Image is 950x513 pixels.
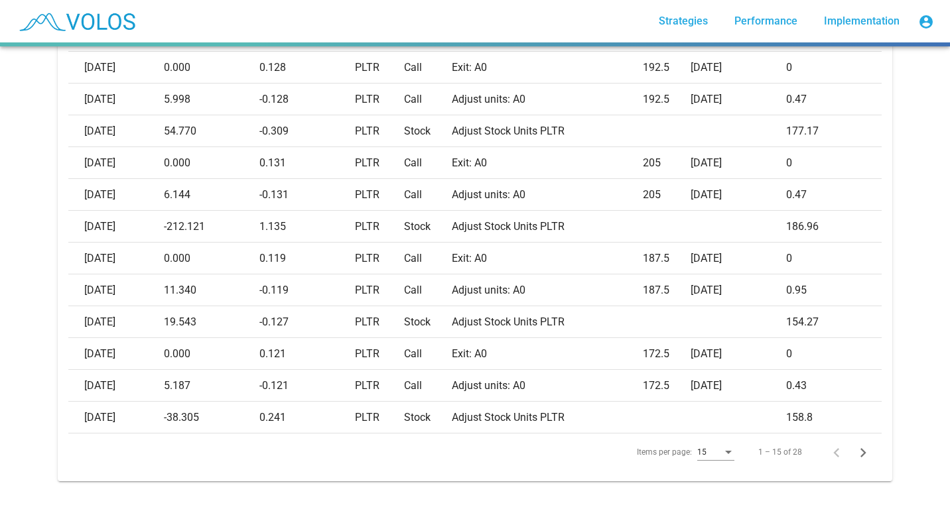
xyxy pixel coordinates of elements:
[786,306,882,338] td: 154.27
[259,274,355,306] td: -0.119
[164,306,259,338] td: 19.543
[643,52,691,84] td: 192.5
[643,84,691,115] td: 192.5
[68,179,164,211] td: [DATE]
[164,84,259,115] td: 5.998
[643,179,691,211] td: 205
[643,147,691,179] td: 205
[355,52,404,84] td: PLTR
[850,439,876,465] button: Next page
[786,274,882,306] td: 0.95
[404,211,452,243] td: Stock
[724,9,808,33] a: Performance
[355,179,404,211] td: PLTR
[68,115,164,147] td: [DATE]
[355,306,404,338] td: PLTR
[452,52,643,84] td: Exit: A0
[164,115,259,147] td: 54.770
[452,306,643,338] td: Adjust Stock Units PLTR
[691,52,786,84] td: [DATE]
[452,274,643,306] td: Adjust units: A0
[164,179,259,211] td: 6.144
[355,84,404,115] td: PLTR
[355,147,404,179] td: PLTR
[648,9,718,33] a: Strategies
[786,211,882,243] td: 186.96
[164,338,259,370] td: 0.000
[355,115,404,147] td: PLTR
[11,5,142,38] img: blue_transparent.png
[259,115,355,147] td: -0.309
[259,147,355,179] td: 0.131
[68,370,164,402] td: [DATE]
[259,243,355,274] td: 0.119
[786,243,882,274] td: 0
[452,402,643,433] td: Adjust Stock Units PLTR
[68,402,164,433] td: [DATE]
[355,211,404,243] td: PLTR
[452,147,643,179] td: Exit: A0
[823,439,850,465] button: Previous page
[259,52,355,84] td: 0.128
[355,370,404,402] td: PLTR
[404,274,452,306] td: Call
[164,52,259,84] td: 0.000
[164,274,259,306] td: 11.340
[691,274,786,306] td: [DATE]
[813,9,910,33] a: Implementation
[404,338,452,370] td: Call
[259,211,355,243] td: 1.135
[404,115,452,147] td: Stock
[786,338,882,370] td: 0
[68,52,164,84] td: [DATE]
[259,84,355,115] td: -0.128
[164,243,259,274] td: 0.000
[637,445,692,459] div: Items per page:
[452,179,643,211] td: Adjust units: A0
[404,243,452,274] td: Call
[452,84,643,115] td: Adjust units: A0
[404,370,452,402] td: Call
[404,52,452,84] td: Call
[452,243,643,274] td: Exit: A0
[643,274,691,306] td: 187.5
[786,115,882,147] td: 177.17
[164,402,259,433] td: -38.305
[691,84,786,115] td: [DATE]
[643,370,691,402] td: 172.5
[355,243,404,274] td: PLTR
[697,447,707,457] span: 15
[404,147,452,179] td: Call
[68,243,164,274] td: [DATE]
[691,147,786,179] td: [DATE]
[355,274,404,306] td: PLTR
[164,370,259,402] td: 5.187
[452,115,643,147] td: Adjust Stock Units PLTR
[786,402,882,433] td: 158.8
[259,179,355,211] td: -0.131
[697,448,734,457] mat-select: Items per page:
[659,15,708,27] span: Strategies
[355,338,404,370] td: PLTR
[259,370,355,402] td: -0.121
[691,243,786,274] td: [DATE]
[786,84,882,115] td: 0.47
[691,370,786,402] td: [DATE]
[918,14,934,30] mat-icon: account_circle
[734,15,797,27] span: Performance
[68,306,164,338] td: [DATE]
[786,179,882,211] td: 0.47
[68,211,164,243] td: [DATE]
[643,243,691,274] td: 187.5
[259,306,355,338] td: -0.127
[68,147,164,179] td: [DATE]
[452,211,643,243] td: Adjust Stock Units PLTR
[643,338,691,370] td: 172.5
[404,402,452,433] td: Stock
[355,402,404,433] td: PLTR
[68,84,164,115] td: [DATE]
[68,338,164,370] td: [DATE]
[164,211,259,243] td: -212.121
[691,179,786,211] td: [DATE]
[758,445,802,459] div: 1 – 15 of 28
